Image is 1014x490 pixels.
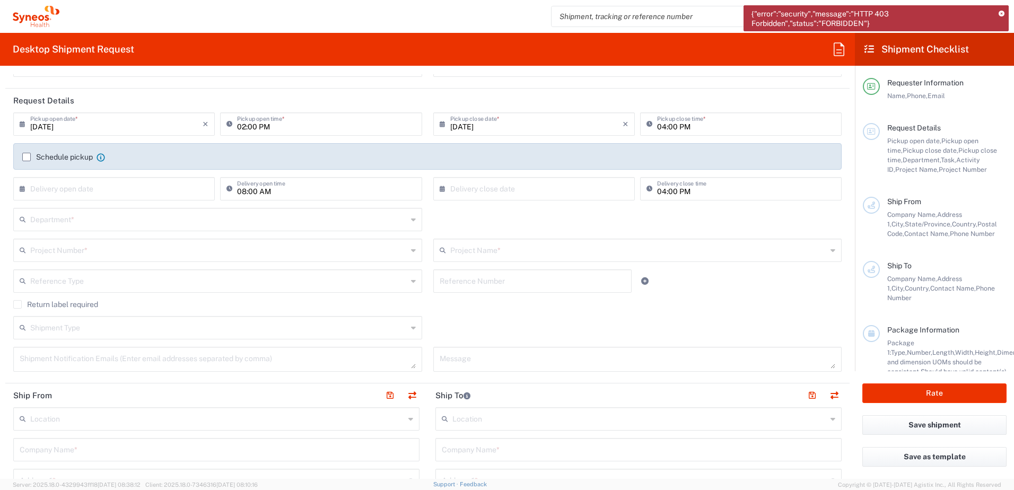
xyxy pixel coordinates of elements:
span: Department, [903,156,941,164]
span: Package Information [887,326,959,334]
span: Server: 2025.18.0-4329943ff18 [13,482,141,488]
span: Project Name, [895,165,939,173]
span: Contact Name, [904,230,950,238]
button: Save as template [862,447,1007,467]
span: Number, [907,348,932,356]
h2: Shipment Checklist [864,43,969,56]
i: × [203,116,208,133]
button: Rate [862,383,1007,403]
input: Shipment, tracking or reference number [552,6,826,27]
span: Request Details [887,124,941,132]
span: Project Number [939,165,987,173]
span: City, [891,220,905,228]
h2: Ship From [13,390,52,401]
span: Phone, [907,92,928,100]
a: Feedback [460,481,487,487]
h2: Ship To [435,390,470,401]
span: Email [928,92,945,100]
span: [DATE] 08:38:12 [98,482,141,488]
span: Type, [891,348,907,356]
span: Ship From [887,197,921,206]
span: Phone Number [950,230,995,238]
h2: Request Details [13,95,74,106]
span: Ship To [887,261,912,270]
span: Pickup open date, [887,137,941,145]
span: Width, [955,348,975,356]
span: {"error":"security","message":"HTTP 403 Forbidden","status":"FORBIDDEN"} [751,9,991,28]
i: × [623,116,628,133]
span: Task, [941,156,956,164]
label: Schedule pickup [22,153,93,161]
span: Company Name, [887,275,937,283]
h2: Desktop Shipment Request [13,43,134,56]
span: [DATE] 08:10:16 [216,482,258,488]
span: Length, [932,348,955,356]
span: Country, [952,220,977,228]
span: Country, [905,284,930,292]
span: Name, [887,92,907,100]
span: Client: 2025.18.0-7346316 [145,482,258,488]
span: Company Name, [887,211,937,218]
span: Copyright © [DATE]-[DATE] Agistix Inc., All Rights Reserved [838,480,1001,489]
span: Pickup close date, [903,146,958,154]
a: Add Reference [637,274,652,288]
span: State/Province, [905,220,952,228]
span: Requester Information [887,78,964,87]
span: Package 1: [887,339,914,356]
a: Support [433,481,460,487]
span: Contact Name, [930,284,976,292]
span: Height, [975,348,997,356]
button: Save shipment [862,415,1007,435]
label: Return label required [13,300,98,309]
span: Should have valid content(s) [921,367,1007,375]
span: City, [891,284,905,292]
